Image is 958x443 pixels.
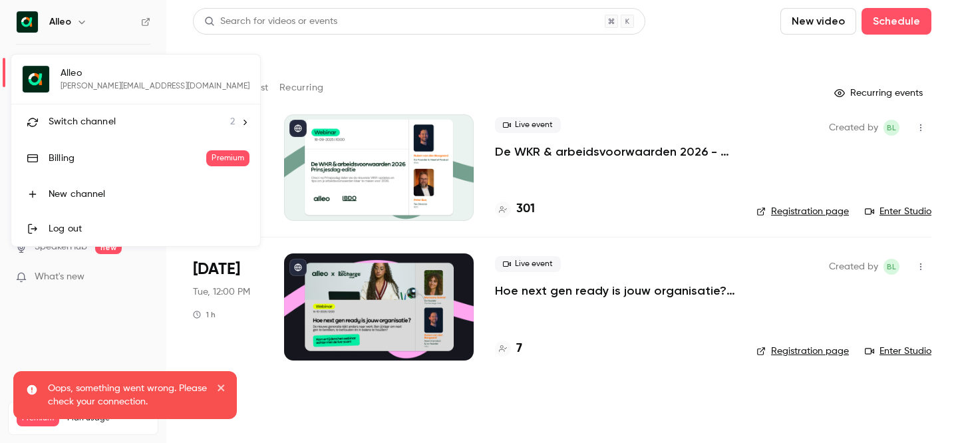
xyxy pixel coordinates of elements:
span: Premium [206,150,249,166]
p: Oops, something went wrong. Please check your connection. [48,382,208,408]
span: 2 [230,115,235,129]
button: close [217,382,226,398]
div: Billing [49,152,206,165]
div: Log out [49,222,249,235]
div: New channel [49,188,249,201]
span: Switch channel [49,115,116,129]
